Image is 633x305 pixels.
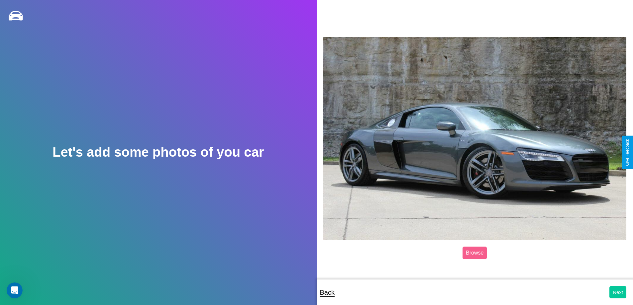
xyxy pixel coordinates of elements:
div: Give Feedback [625,139,630,166]
img: posted [323,37,627,240]
h2: Let's add some photos of you car [53,145,264,160]
iframe: Intercom live chat [7,282,23,298]
button: Next [609,286,626,298]
p: Back [320,286,335,298]
label: Browse [463,247,487,259]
